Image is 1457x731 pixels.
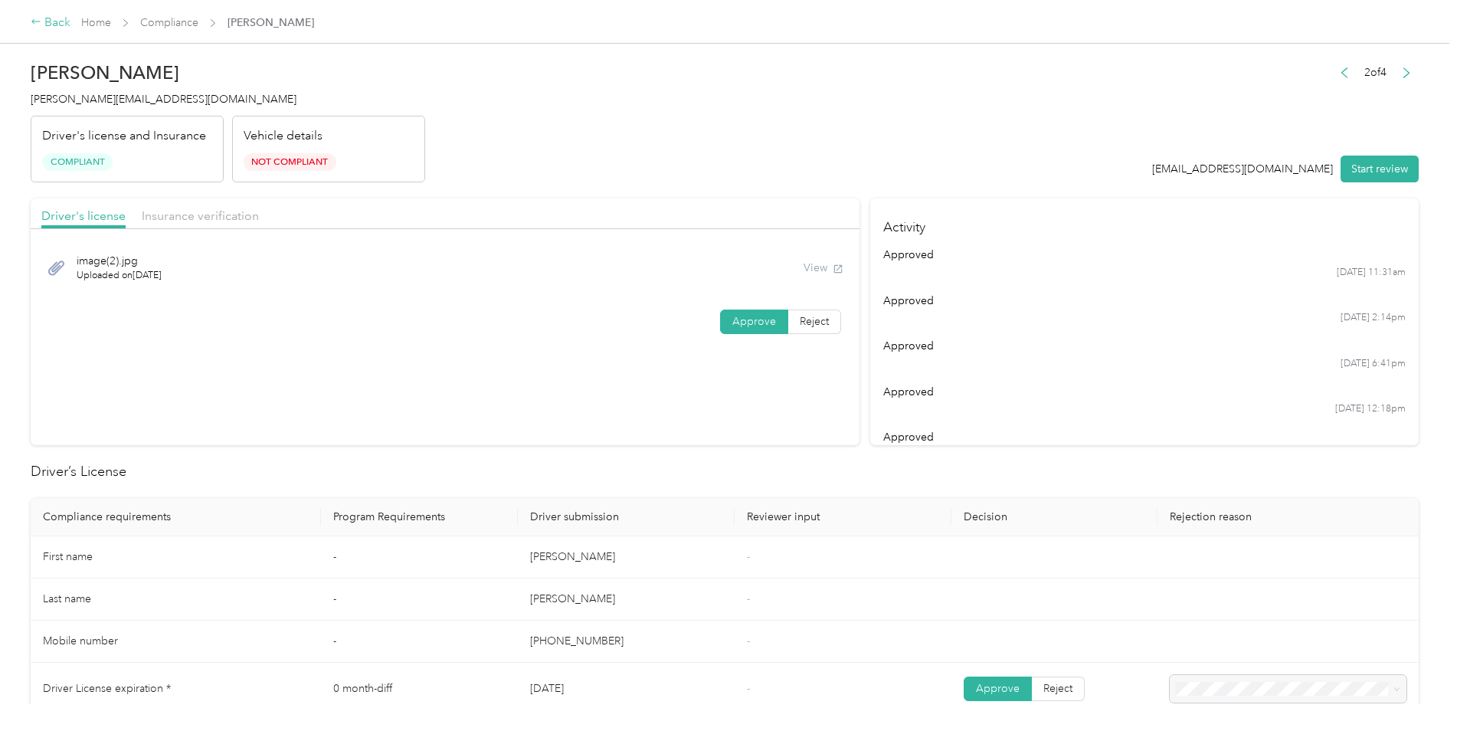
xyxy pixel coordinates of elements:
[228,15,314,31] span: [PERSON_NAME]
[81,16,111,29] a: Home
[883,293,1405,309] div: approved
[518,579,735,621] td: [PERSON_NAME]
[321,579,518,621] td: -
[747,592,750,605] span: -
[883,247,1405,263] div: approved
[42,127,206,146] p: Driver's license and Insurance
[31,461,1419,482] h2: Driver’s License
[732,315,776,328] span: Approve
[735,498,951,536] th: Reviewer input
[951,498,1158,536] th: Decision
[747,682,750,695] span: -
[142,208,259,223] span: Insurance verification
[747,634,750,647] span: -
[31,536,321,579] td: First name
[43,592,91,605] span: Last name
[518,663,735,716] td: [DATE]
[1152,161,1333,177] div: [EMAIL_ADDRESS][DOMAIN_NAME]
[1337,266,1406,280] time: [DATE] 11:31am
[77,253,162,269] span: image(2).jpg
[77,269,162,283] span: Uploaded on [DATE]
[1364,64,1387,80] span: 2 of 4
[883,429,1405,445] div: approved
[140,16,198,29] a: Compliance
[31,621,321,663] td: Mobile number
[41,208,126,223] span: Driver's license
[31,14,70,32] div: Back
[321,536,518,579] td: -
[43,682,171,695] span: Driver License expiration *
[1371,645,1457,731] iframe: Everlance-gr Chat Button Frame
[883,384,1405,400] div: approved
[31,93,296,106] span: [PERSON_NAME][EMAIL_ADDRESS][DOMAIN_NAME]
[883,338,1405,354] div: approved
[976,682,1020,695] span: Approve
[518,621,735,663] td: [PHONE_NUMBER]
[31,498,321,536] th: Compliance requirements
[1157,498,1419,536] th: Rejection reason
[1043,682,1072,695] span: Reject
[31,62,425,84] h2: [PERSON_NAME]
[43,550,93,563] span: First name
[43,634,118,647] span: Mobile number
[321,621,518,663] td: -
[800,315,829,328] span: Reject
[1335,402,1406,416] time: [DATE] 12:18pm
[1341,156,1419,182] button: Start review
[518,536,735,579] td: [PERSON_NAME]
[42,153,113,171] span: Compliant
[31,663,321,716] td: Driver License expiration *
[321,498,518,536] th: Program Requirements
[747,550,750,563] span: -
[1341,311,1406,325] time: [DATE] 2:14pm
[1341,357,1406,371] time: [DATE] 6:41pm
[244,127,323,146] p: Vehicle details
[321,663,518,716] td: 0 month-diff
[31,579,321,621] td: Last name
[244,153,336,171] span: Not Compliant
[870,198,1419,247] h4: Activity
[518,498,735,536] th: Driver submission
